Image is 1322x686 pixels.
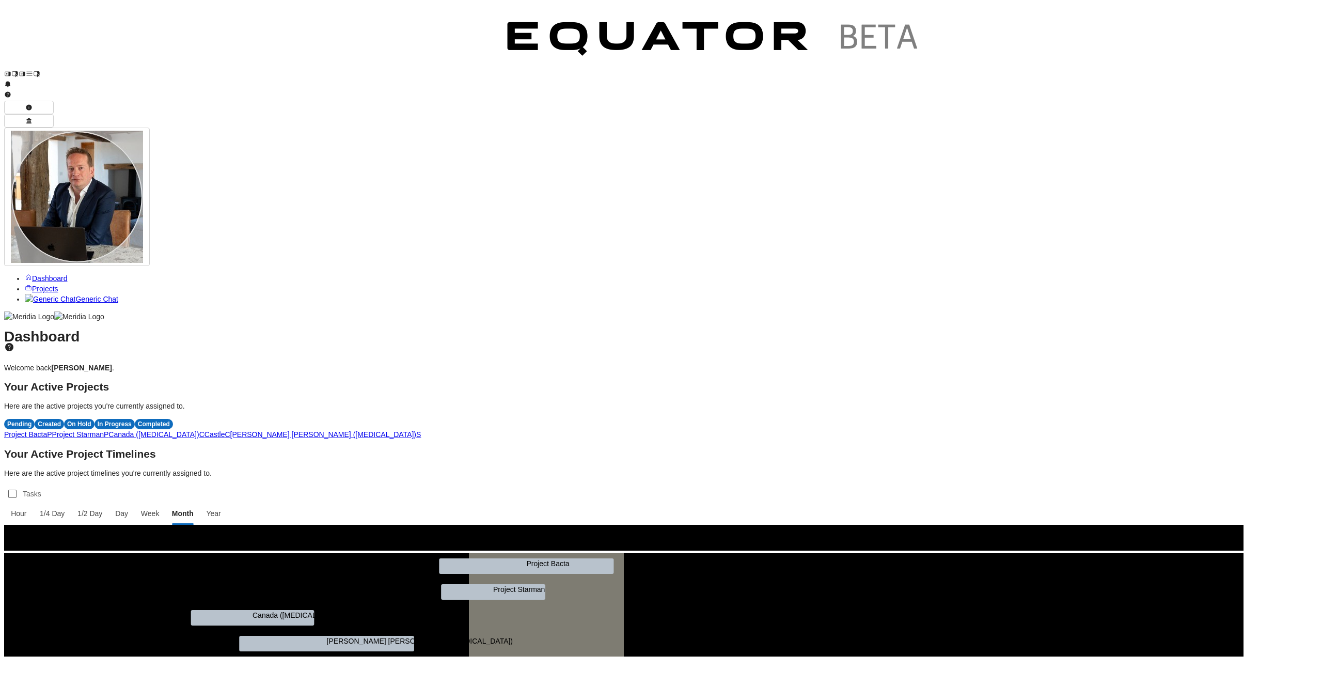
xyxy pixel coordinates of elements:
[1166,539,1192,547] text: January
[416,430,421,439] span: S
[171,508,195,519] span: Month
[4,449,1318,459] h2: Your Active Project Timelines
[526,559,569,568] text: Project Bacta
[95,419,135,429] div: In Progress
[225,430,230,439] span: C
[47,430,52,439] span: P
[856,539,890,547] text: November
[4,401,1318,411] p: Here are the active projects you're currently assigned to.
[139,508,160,519] span: Week
[490,4,939,77] img: Customer Logo
[114,508,130,519] span: Day
[327,637,513,645] text: [PERSON_NAME] [PERSON_NAME] ([MEDICAL_DATA])
[25,285,58,293] a: Projects
[4,382,1318,392] h2: Your Active Projects
[546,539,582,547] text: September
[52,364,112,372] strong: [PERSON_NAME]
[25,295,118,303] a: Generic ChatGeneric Chat
[40,4,490,77] img: Customer Logo
[35,419,64,429] div: Created
[4,332,1318,353] h1: Dashboard
[230,430,421,439] a: [PERSON_NAME] [PERSON_NAME] ([MEDICAL_DATA])S
[391,539,414,547] text: August
[52,430,109,439] a: Project StarmanP
[4,430,52,439] a: Project BactaP
[199,430,204,439] span: C
[32,274,68,283] span: Dashboard
[237,539,249,547] text: July
[1011,539,1045,547] text: December
[82,539,98,547] text: June
[4,468,1318,478] p: Here are the active project timelines you're currently assigned to.
[4,419,35,429] div: Pending
[9,508,28,519] span: Hour
[32,285,58,293] span: Projects
[204,430,230,439] a: CastleC
[493,585,545,594] text: Project Starman
[108,430,204,439] a: Canada ([MEDICAL_DATA])C
[253,611,343,619] text: Canada ([MEDICAL_DATA])
[21,485,45,503] label: Tasks
[75,295,118,303] span: Generic Chat
[39,508,66,519] span: 1/4 Day
[54,311,104,322] img: Meridia Logo
[4,311,54,322] img: Meridia Logo
[64,419,95,429] div: On Hold
[205,508,223,519] span: Year
[25,274,68,283] a: Dashboard
[104,430,108,439] span: P
[4,363,1318,373] p: Welcome back .
[159,530,175,538] text: 2025
[76,508,104,519] span: 1/2 Day
[135,419,173,429] div: Completed
[25,294,75,304] img: Generic Chat
[701,539,727,547] text: October
[11,131,143,263] img: Profile Icon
